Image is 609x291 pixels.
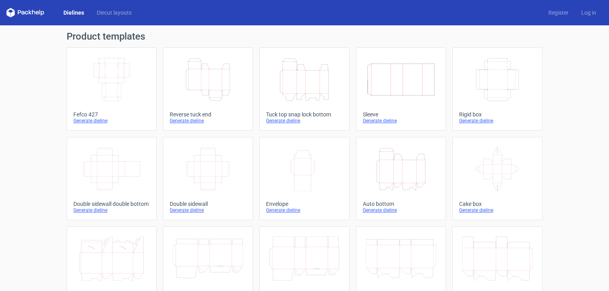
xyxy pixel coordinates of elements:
a: Fefco 427Generate dieline [67,48,157,131]
a: Cake boxGenerate dieline [452,137,542,220]
div: Generate dieline [459,118,536,124]
a: Rigid boxGenerate dieline [452,48,542,131]
div: Rigid box [459,111,536,118]
a: Tuck top snap lock bottomGenerate dieline [259,48,349,131]
div: Sleeve [363,111,439,118]
div: Generate dieline [73,207,150,213]
div: Double sidewall [170,201,246,207]
a: Log in [575,9,603,17]
h1: Product templates [67,32,542,41]
div: Tuck top snap lock bottom [266,111,343,118]
div: Generate dieline [266,118,343,124]
div: Generate dieline [266,207,343,213]
div: Cake box [459,201,536,207]
div: Reverse tuck end [170,111,246,118]
div: Generate dieline [363,207,439,213]
div: Envelope [266,201,343,207]
a: EnvelopeGenerate dieline [259,137,349,220]
div: Generate dieline [170,207,246,213]
div: Generate dieline [170,118,246,124]
a: Reverse tuck endGenerate dieline [163,48,253,131]
a: Register [542,9,575,17]
div: Generate dieline [363,118,439,124]
a: Dielines [57,9,90,17]
div: Auto bottom [363,201,439,207]
a: SleeveGenerate dieline [356,48,446,131]
div: Generate dieline [73,118,150,124]
div: Fefco 427 [73,111,150,118]
a: Double sidewallGenerate dieline [163,137,253,220]
div: Double sidewall double bottom [73,201,150,207]
a: Auto bottomGenerate dieline [356,137,446,220]
a: Double sidewall double bottomGenerate dieline [67,137,157,220]
a: Diecut layouts [90,9,138,17]
div: Generate dieline [459,207,536,213]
